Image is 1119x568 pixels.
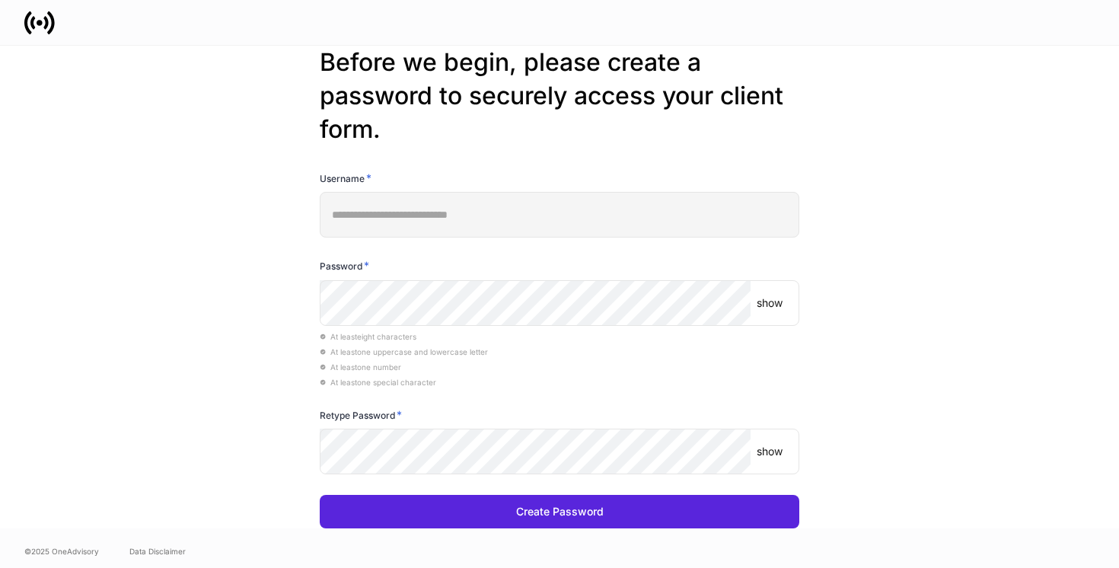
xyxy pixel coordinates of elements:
p: show [757,444,783,459]
h6: Username [320,171,371,186]
span: © 2025 OneAdvisory [24,545,99,557]
div: Create Password [516,504,604,519]
button: Create Password [320,495,799,528]
a: Data Disclaimer [129,545,186,557]
p: show [757,295,783,311]
h6: Password [320,258,369,273]
span: At least one uppercase and lowercase letter [320,347,488,356]
span: At least one special character [320,378,436,387]
span: At least one number [320,362,401,372]
span: At least eight characters [320,332,416,341]
h2: Before we begin, please create a password to securely access your client form. [320,46,799,146]
h6: Retype Password [320,407,402,423]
